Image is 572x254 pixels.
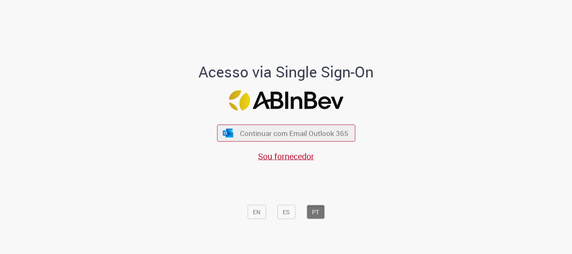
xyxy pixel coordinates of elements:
button: ES [277,205,295,219]
a: Sou fornecedor [258,151,314,162]
button: ícone Azure/Microsoft 360 Continuar com Email Outlook 365 [217,125,355,142]
img: Logo ABInBev [229,90,343,111]
h1: Acesso via Single Sign-On [170,64,402,80]
button: EN [247,205,266,219]
img: ícone Azure/Microsoft 360 [222,128,234,137]
button: PT [307,205,325,219]
span: Continuar com Email Outlook 365 [240,128,348,138]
